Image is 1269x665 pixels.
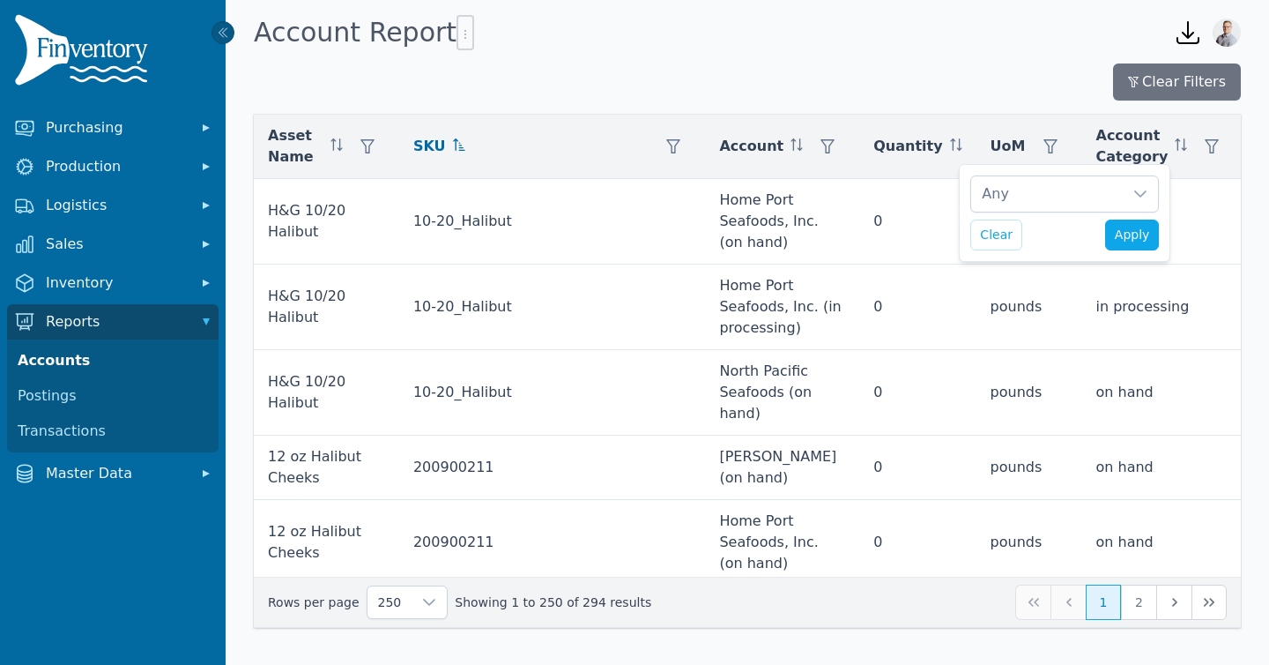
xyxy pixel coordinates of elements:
td: 12 oz Halibut Cheeks [254,436,399,500]
span: Quantity [873,136,942,157]
span: Master Data [46,463,187,484]
span: Purchasing [46,117,187,138]
td: H&G 10/20 Halibut [254,179,399,265]
button: Page 2 [1121,585,1156,620]
span: Production [46,156,187,177]
td: H&G 10/20 Halibut [254,350,399,436]
td: pounds [976,436,1082,500]
span: Showing 1 to 250 of 294 results [455,594,651,611]
span: Asset Name [268,125,323,168]
button: Inventory [7,265,219,301]
span: Apply [1115,226,1150,244]
span: Logistics [46,195,187,216]
td: on hand [1082,500,1244,586]
td: pounds [976,500,1082,586]
button: Last Page [1191,585,1227,620]
td: 12 oz Halibut Cheeks [254,500,399,586]
td: 10-20_Halibut [399,179,706,265]
span: Inventory [46,273,187,294]
button: Purchasing [7,110,219,146]
span: Sales [46,234,187,255]
span: UoM [991,136,1026,157]
span: SKU [413,136,446,157]
td: on hand [1082,436,1244,500]
span: Account Category [1096,125,1169,168]
span: Reports [46,311,187,332]
td: pounds [976,265,1082,350]
td: [PERSON_NAME] (on hand) [705,436,859,500]
td: 0 [859,265,976,350]
button: Sales [7,227,219,262]
td: 0 [859,350,976,436]
a: Transactions [11,414,215,449]
td: 0 [859,436,976,500]
button: Clear [970,220,1022,250]
button: Reports [7,304,219,340]
td: H&G 10/20 Halibut [254,265,399,350]
td: Home Port Seafoods, Inc. (in processing) [705,265,859,350]
td: in processing [1082,265,1244,350]
img: Finventory [14,14,155,93]
span: Rows per page [367,587,412,618]
button: Next Page [1156,585,1191,620]
td: 200900211 [399,500,706,586]
td: 10-20_Halibut [399,350,706,436]
td: on hand [1082,350,1244,436]
img: Joshua Benton [1213,19,1241,47]
span: Account [719,136,783,157]
td: North Pacific Seafoods (on hand) [705,350,859,436]
button: Apply [1105,220,1160,250]
button: Production [7,149,219,184]
td: 10-20_Halibut [399,265,706,350]
td: 0 [859,500,976,586]
h1: Account Report [254,15,474,50]
button: Clear Filters [1113,64,1241,101]
td: pounds [976,350,1082,436]
button: Logistics [7,188,219,223]
td: Home Port Seafoods, Inc. (on hand) [705,179,859,265]
a: Postings [11,378,215,414]
td: Home Port Seafoods, Inc. (on hand) [705,500,859,586]
div: Any [971,176,1123,212]
td: 200900211 [399,436,706,500]
a: Accounts [11,343,215,378]
td: 0 [859,179,976,265]
button: Page 1 [1086,585,1121,620]
button: Master Data [7,456,219,491]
